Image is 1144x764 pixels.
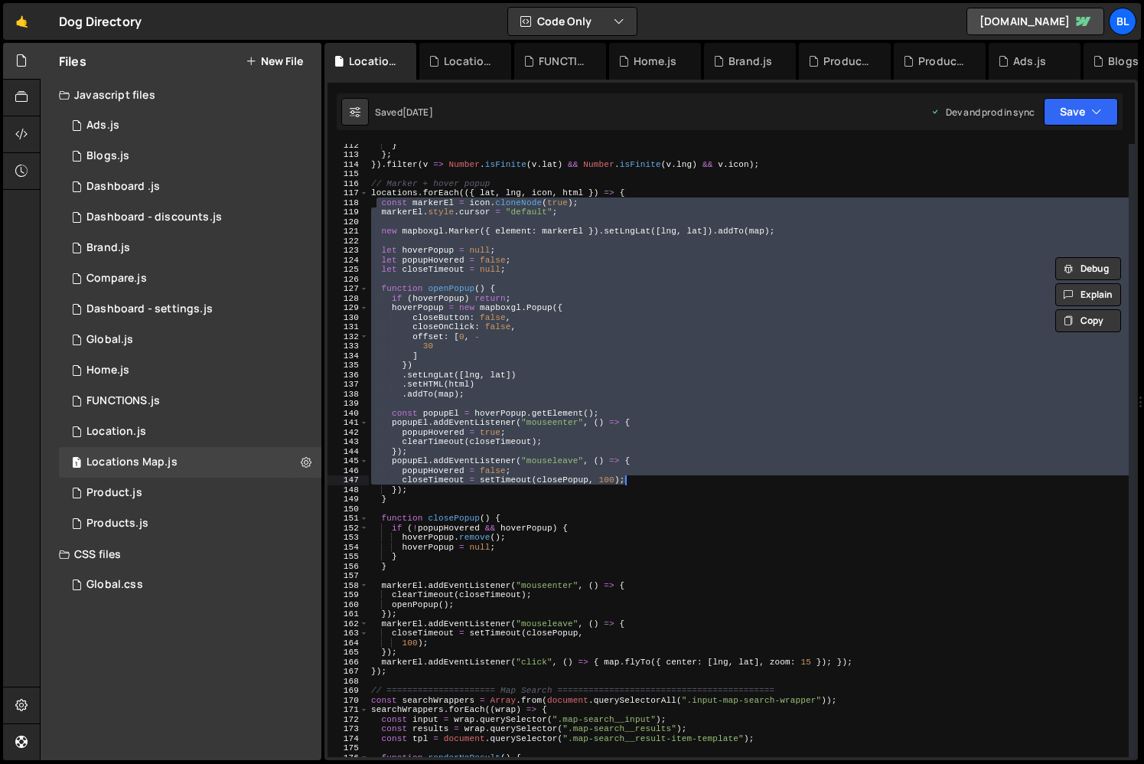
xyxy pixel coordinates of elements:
[86,272,147,286] div: Compare.js
[328,447,369,457] div: 144
[86,578,143,592] div: Global.css
[86,486,142,500] div: Product.js
[328,629,369,638] div: 163
[328,179,369,189] div: 116
[328,390,369,400] div: 138
[328,409,369,419] div: 140
[59,355,321,386] div: 16220/44319.js
[59,171,321,202] div: 16220/46559.js
[328,284,369,294] div: 127
[328,648,369,658] div: 165
[328,341,369,351] div: 133
[328,658,369,668] div: 166
[328,207,369,217] div: 119
[328,485,369,495] div: 148
[1055,257,1121,280] button: Debug
[328,418,369,428] div: 141
[86,211,222,224] div: Dashboard - discounts.js
[59,447,321,478] div: 16220/43680.js
[59,478,321,508] div: 16220/44393.js
[41,80,321,110] div: Javascript files
[444,54,493,69] div: Location.js
[86,149,129,163] div: Blogs.js
[328,437,369,447] div: 143
[328,734,369,744] div: 174
[539,54,588,69] div: FUNCTIONS.js
[328,160,369,170] div: 114
[86,425,146,439] div: Location.js
[328,638,369,648] div: 164
[328,294,369,304] div: 128
[328,724,369,734] div: 173
[328,303,369,313] div: 129
[328,543,369,553] div: 154
[328,237,369,247] div: 122
[328,590,369,600] div: 159
[328,217,369,227] div: 120
[328,753,369,763] div: 176
[328,188,369,198] div: 117
[328,332,369,342] div: 132
[59,110,321,141] div: 16220/47090.js
[328,246,369,256] div: 123
[59,416,321,447] div: 16220/43679.js
[59,386,321,416] div: 16220/44477.js
[328,705,369,715] div: 171
[328,227,369,237] div: 121
[41,539,321,570] div: CSS files
[86,517,148,531] div: Products.js
[328,456,369,466] div: 145
[931,106,1035,119] div: Dev and prod in sync
[328,715,369,725] div: 172
[634,54,676,69] div: Home.js
[1055,283,1121,306] button: Explain
[328,198,369,208] div: 118
[328,524,369,534] div: 152
[1055,309,1121,332] button: Copy
[328,141,369,151] div: 112
[328,677,369,687] div: 168
[328,504,369,514] div: 150
[59,294,321,325] div: 16220/44476.js
[86,364,129,377] div: Home.js
[328,265,369,275] div: 125
[328,619,369,629] div: 162
[328,150,369,160] div: 113
[59,508,321,539] div: 16220/44324.js
[328,428,369,438] div: 142
[59,233,321,263] div: 16220/44394.js
[59,263,321,294] div: 16220/44328.js
[1044,98,1118,126] button: Save
[823,54,872,69] div: Product.js
[1109,8,1136,35] div: Bl
[86,241,130,255] div: Brand.js
[728,54,772,69] div: Brand.js
[86,394,160,408] div: FUNCTIONS.js
[328,371,369,380] div: 136
[328,495,369,504] div: 149
[328,696,369,706] div: 170
[328,275,369,285] div: 126
[349,54,398,69] div: Locations Map.js
[3,3,41,40] a: 🤙
[328,466,369,476] div: 146
[86,455,178,469] div: Locations Map.js
[328,552,369,562] div: 155
[328,743,369,753] div: 175
[59,570,321,600] div: 16220/43682.css
[59,141,321,171] div: 16220/44321.js
[918,54,967,69] div: Products.js
[328,581,369,591] div: 158
[328,667,369,677] div: 167
[86,333,133,347] div: Global.js
[59,202,321,233] div: 16220/46573.js
[1013,54,1046,69] div: Ads.js
[328,686,369,696] div: 169
[328,361,369,371] div: 135
[328,475,369,485] div: 147
[246,55,303,67] button: New File
[328,313,369,323] div: 130
[328,169,369,179] div: 115
[328,399,369,409] div: 139
[72,458,81,470] span: 1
